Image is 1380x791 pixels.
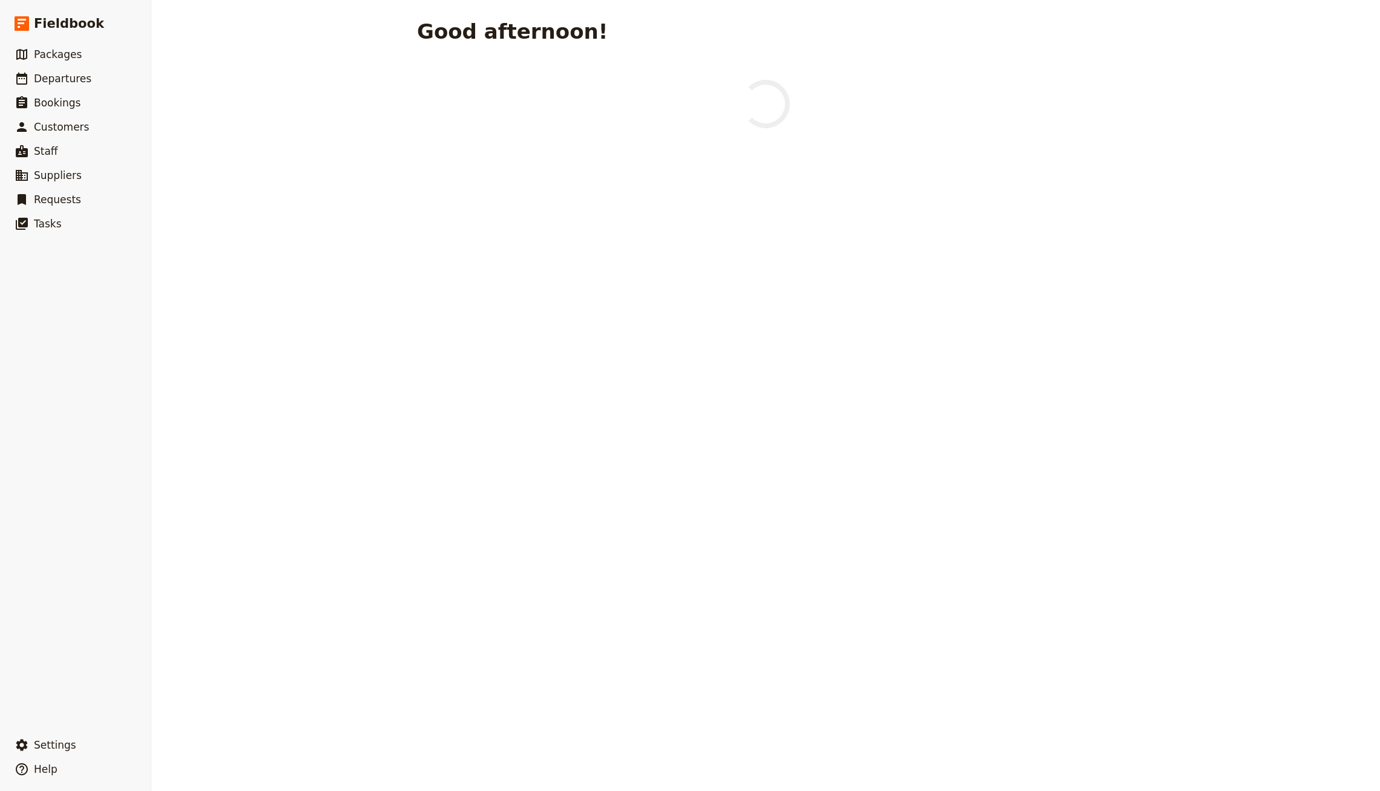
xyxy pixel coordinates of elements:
span: Suppliers [34,169,82,181]
span: Bookings [34,97,80,109]
span: Departures [34,73,91,85]
span: Fieldbook [34,15,104,33]
span: Help [34,763,57,775]
span: Packages [34,48,82,60]
h1: Good afternoon! [417,19,608,44]
span: Settings [34,739,76,751]
span: Customers [34,121,89,133]
span: Tasks [34,218,62,230]
span: Requests [34,194,81,206]
span: Staff [34,145,58,157]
